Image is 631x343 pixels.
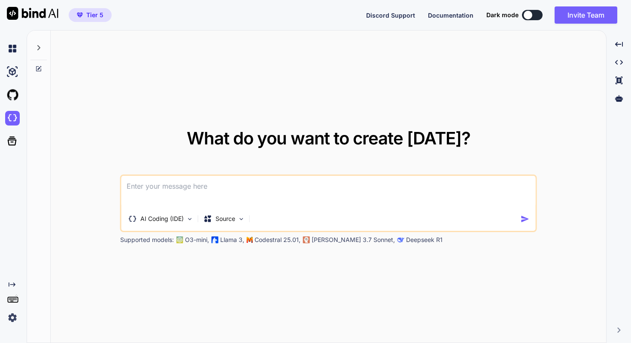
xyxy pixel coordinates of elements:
[220,236,244,244] p: Llama 3,
[428,12,473,19] span: Documentation
[486,11,519,19] span: Dark mode
[187,128,470,149] span: What do you want to create [DATE]?
[140,214,184,223] p: AI Coding (IDE)
[406,236,443,244] p: Deepseek R1
[5,88,20,102] img: githubLight
[247,237,253,243] img: Mistral-AI
[5,111,20,126] img: darkCloudIdeIcon
[215,214,235,223] p: Source
[212,236,218,243] img: Llama2
[69,8,112,22] button: premiumTier 5
[86,11,103,19] span: Tier 5
[428,11,473,20] button: Documentation
[5,310,20,325] img: settings
[5,41,20,56] img: chat
[238,215,245,223] img: Pick Models
[303,236,310,243] img: claude
[185,236,209,244] p: O3-mini,
[5,64,20,79] img: ai-studio
[312,236,395,244] p: [PERSON_NAME] 3.7 Sonnet,
[397,236,404,243] img: claude
[366,11,415,20] button: Discord Support
[186,215,194,223] img: Pick Tools
[7,7,58,20] img: Bind AI
[120,236,174,244] p: Supported models:
[366,12,415,19] span: Discord Support
[521,214,530,224] img: icon
[555,6,617,24] button: Invite Team
[255,236,300,244] p: Codestral 25.01,
[176,236,183,243] img: GPT-4
[77,12,83,18] img: premium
